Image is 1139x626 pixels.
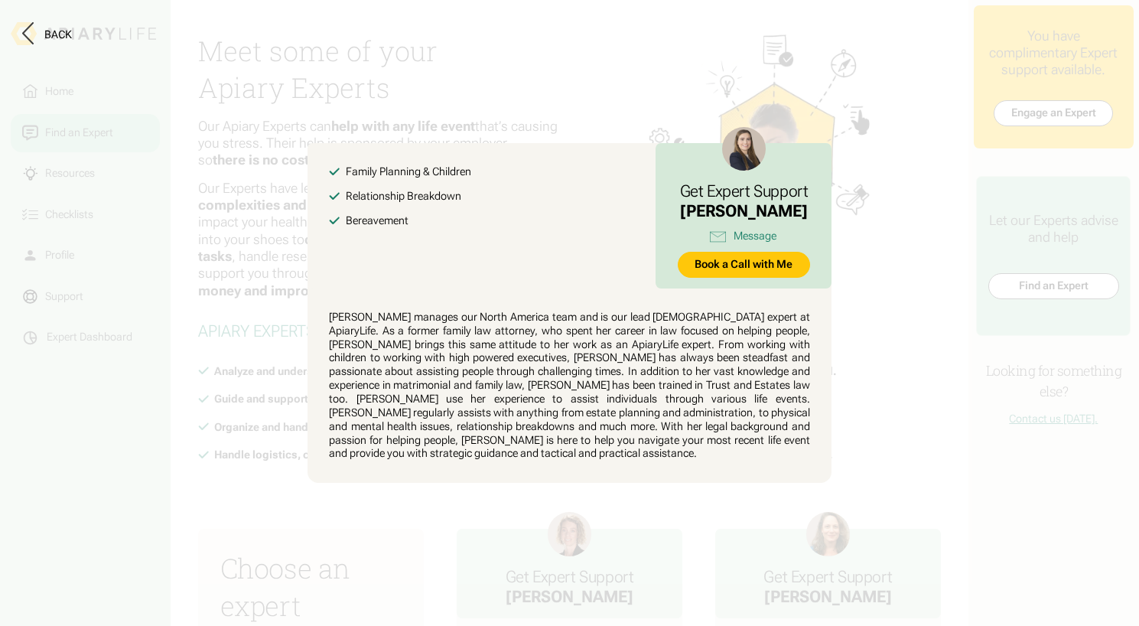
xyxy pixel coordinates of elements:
[22,22,72,48] button: Back
[346,165,471,179] div: Family Planning & Children
[734,230,776,243] div: Message
[346,214,408,228] div: Bereavement
[678,252,810,278] a: Book a Call with Me
[44,28,72,42] div: Back
[680,181,809,201] h3: Get Expert Support
[346,190,461,204] div: Relationship Breakdown
[678,227,810,246] a: Message
[680,201,809,222] div: [PERSON_NAME]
